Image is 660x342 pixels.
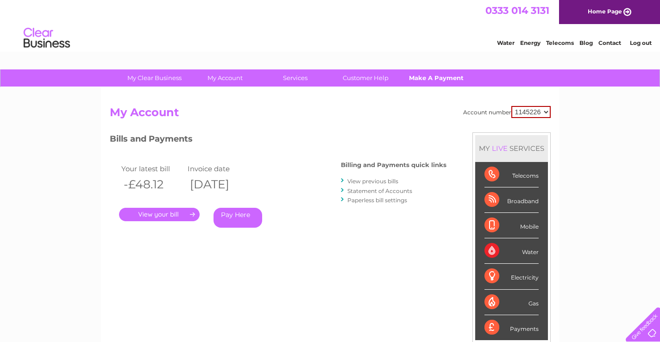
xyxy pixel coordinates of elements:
a: Water [497,39,515,46]
a: . [119,208,200,221]
td: Your latest bill [119,162,186,175]
div: Clear Business is a trading name of Verastar Limited (registered in [GEOGRAPHIC_DATA] No. 3667643... [112,5,549,45]
a: 0333 014 3131 [485,5,549,16]
a: Make A Payment [398,69,474,87]
th: [DATE] [185,175,252,194]
img: logo.png [23,24,70,52]
div: Gas [484,290,539,315]
h2: My Account [110,106,551,124]
a: Telecoms [546,39,574,46]
h3: Bills and Payments [110,132,446,149]
a: My Account [187,69,263,87]
a: Log out [630,39,652,46]
a: Paperless bill settings [347,197,407,204]
td: Invoice date [185,162,252,175]
div: LIVE [490,144,509,153]
div: Broadband [484,187,539,213]
a: Services [257,69,333,87]
div: Telecoms [484,162,539,187]
a: Energy [520,39,541,46]
div: MY SERVICES [475,135,548,162]
a: Statement of Accounts [347,187,412,194]
a: View previous bills [347,178,398,185]
th: -£48.12 [119,175,186,194]
a: Blog [579,39,593,46]
div: Mobile [484,213,539,238]
div: Payments [484,315,539,340]
h4: Billing and Payments quick links [341,162,446,168]
div: Account number [463,106,551,118]
a: Pay Here [214,208,262,228]
a: Customer Help [327,69,404,87]
a: My Clear Business [116,69,193,87]
div: Electricity [484,264,539,289]
a: Contact [598,39,621,46]
div: Water [484,238,539,264]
